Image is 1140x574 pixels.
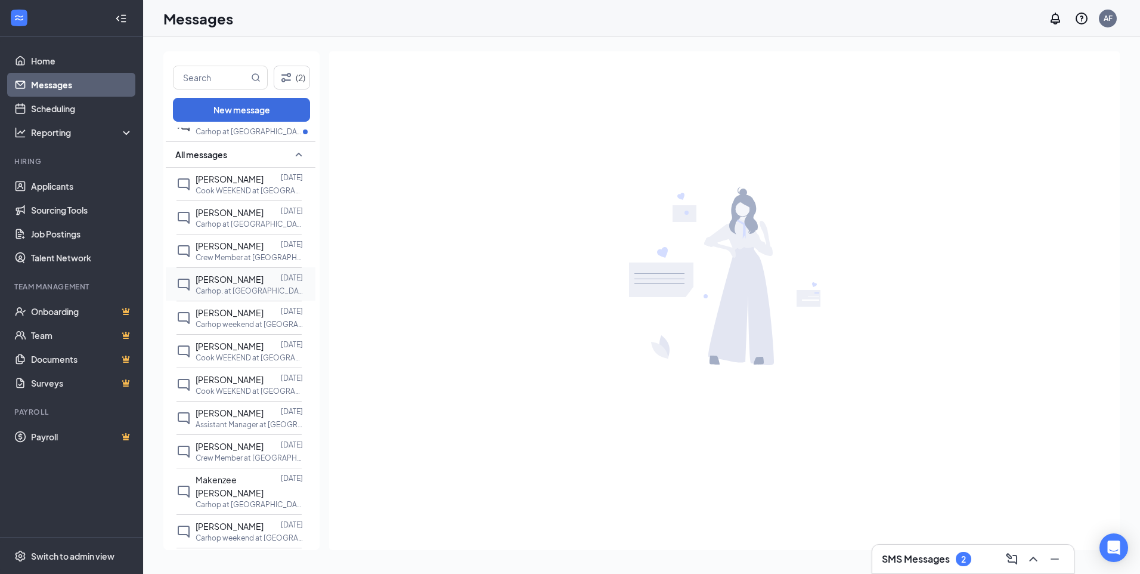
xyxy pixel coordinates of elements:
div: AF [1104,13,1113,23]
p: [DATE] [281,340,303,350]
svg: Collapse [115,13,127,24]
svg: ComposeMessage [1005,552,1019,566]
p: [DATE] [281,473,303,483]
p: Carhop at [GEOGRAPHIC_DATA]-In 5313 [196,219,303,229]
span: [PERSON_NAME] [196,441,264,452]
svg: Notifications [1048,11,1062,26]
a: OnboardingCrown [31,300,133,323]
svg: ChatInactive [176,277,191,292]
a: Scheduling [31,97,133,121]
p: Carhop at [GEOGRAPHIC_DATA]-In 5313 [196,499,303,510]
a: Sourcing Tools [31,198,133,222]
svg: MagnifyingGlass [251,73,261,82]
p: [DATE] [281,373,303,383]
p: Crew Member at [GEOGRAPHIC_DATA]-In 5313 [196,252,303,263]
span: [PERSON_NAME] [196,341,264,351]
p: Carhop. at [GEOGRAPHIC_DATA]-In 5313 [196,286,303,296]
svg: ChatInactive [176,344,191,359]
svg: ChatInactive [176,484,191,499]
svg: Minimize [1048,552,1062,566]
svg: ChatInactive [176,378,191,392]
p: [DATE] [281,172,303,183]
button: Minimize [1045,550,1064,569]
svg: QuestionInfo [1074,11,1089,26]
input: Search [174,66,249,89]
h1: Messages [163,8,233,29]
div: Payroll [14,407,131,417]
a: TeamCrown [31,323,133,347]
span: [PERSON_NAME] [196,207,264,218]
span: [PERSON_NAME] [196,307,264,318]
svg: ChevronUp [1026,552,1040,566]
span: [PERSON_NAME] [196,374,264,385]
p: [DATE] [281,520,303,530]
p: [DATE] [281,406,303,416]
svg: Settings [14,550,26,562]
p: Cook WEEKEND at [GEOGRAPHIC_DATA]-In 5313 [196,186,303,196]
p: Carhop weekend at [GEOGRAPHIC_DATA]-In 5313 [196,319,303,329]
button: ChevronUp [1024,550,1043,569]
p: Carhop at [GEOGRAPHIC_DATA]-In 5313 [196,126,303,137]
span: All messages [175,149,227,161]
p: [DATE] [281,206,303,216]
svg: ChatInactive [176,411,191,425]
a: SurveysCrown [31,371,133,395]
svg: ChatInactive [176,244,191,258]
p: Cook WEEKEND at [GEOGRAPHIC_DATA]-In 5313 [196,353,303,363]
button: New message [173,98,310,122]
svg: Filter [279,70,293,85]
p: Crew Member at [GEOGRAPHIC_DATA]-In 5313 [196,453,303,463]
span: [PERSON_NAME] [196,408,264,418]
div: Reporting [31,126,134,138]
svg: WorkstreamLogo [13,12,25,24]
svg: ChatInactive [176,445,191,459]
p: [DATE] [281,273,303,283]
a: Talent Network [31,246,133,270]
button: Filter (2) [274,66,310,90]
span: [PERSON_NAME] [196,274,264,285]
div: Team Management [14,282,131,292]
span: Makenzee [PERSON_NAME] [196,474,264,498]
div: Switch to admin view [31,550,114,562]
svg: SmallChevronUp [292,147,306,162]
svg: ChatInactive [176,524,191,539]
p: [DATE] [281,306,303,316]
svg: ChatInactive [176,177,191,192]
a: Applicants [31,174,133,198]
span: [PERSON_NAME] [196,240,264,251]
p: [DATE] [281,440,303,450]
a: Job Postings [31,222,133,246]
div: 2 [961,554,966,564]
span: [PERSON_NAME] [196,521,264,532]
button: ComposeMessage [1002,550,1021,569]
span: [PERSON_NAME] [196,174,264,184]
h3: SMS Messages [882,553,950,566]
svg: ChatInactive [176,311,191,325]
div: Hiring [14,156,131,166]
a: PayrollCrown [31,425,133,449]
p: Carhop weekend at [GEOGRAPHIC_DATA]-In 5313 [196,533,303,543]
p: Assistant Manager at [GEOGRAPHIC_DATA]-In 5313 [196,419,303,430]
div: Open Intercom Messenger [1099,533,1128,562]
svg: ChatInactive [176,211,191,225]
p: [DATE] [281,239,303,249]
a: Home [31,49,133,73]
svg: Analysis [14,126,26,138]
p: Cook WEEKEND at [GEOGRAPHIC_DATA]-In 5313 [196,386,303,396]
a: DocumentsCrown [31,347,133,371]
a: Messages [31,73,133,97]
